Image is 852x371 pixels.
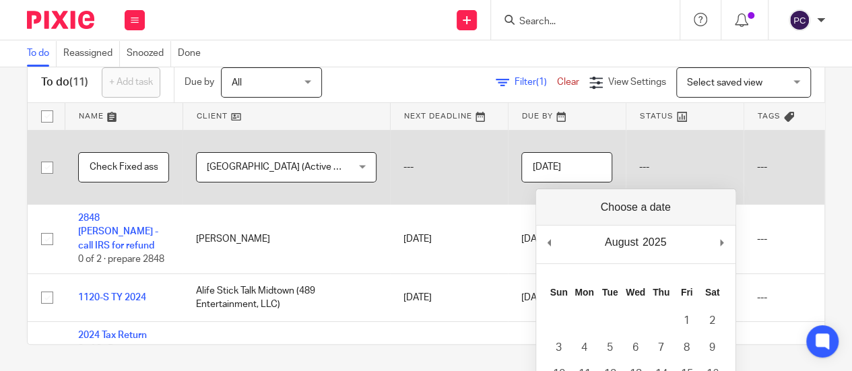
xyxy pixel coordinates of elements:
button: 6 [623,335,649,361]
abbr: Sunday [550,287,567,298]
span: Tags [758,112,781,120]
button: 3 [546,335,572,361]
td: Alife Stick Talk Midtown (489 Entertainment, LLC) [183,273,390,321]
span: View Settings [608,77,666,87]
button: 1 [674,308,700,334]
abbr: Tuesday [602,287,618,298]
input: Search [518,16,639,28]
abbr: Thursday [653,287,669,298]
td: --- [626,130,744,205]
button: 7 [649,335,674,361]
img: svg%3E [789,9,810,31]
span: 0 of 2 · prepare 2848 [78,255,164,264]
a: Done [178,40,207,67]
span: Select saved view [687,78,762,88]
span: Filter [515,77,557,87]
a: 2024 Tax Return [78,331,147,340]
button: 2 [700,308,725,334]
a: 1120-S TY 2024 [78,293,146,302]
button: 5 [597,335,623,361]
a: Snoozed [127,40,171,67]
span: (1) [536,77,547,87]
input: Use the arrow keys to pick a date [521,152,612,182]
abbr: Monday [575,287,593,298]
button: 8 [674,335,700,361]
button: 9 [700,335,725,361]
td: [DATE] [390,273,508,321]
a: To do [27,40,57,67]
button: Previous Month [543,232,556,252]
td: [DATE] [390,205,508,274]
abbr: Friday [681,287,693,298]
button: Next Month [715,232,729,252]
abbr: Wednesday [626,287,645,298]
img: Pixie [27,11,94,29]
td: [PERSON_NAME] [183,205,390,274]
td: --- [390,130,508,205]
a: Reassigned [63,40,120,67]
a: Clear [557,77,579,87]
div: --- [757,291,848,304]
span: [GEOGRAPHIC_DATA] (Active Park, LLC) [207,162,376,172]
a: + Add task [102,67,160,98]
div: 2025 [641,232,669,252]
span: All [232,78,242,88]
abbr: Saturday [705,287,720,298]
div: August [603,232,641,252]
div: --- [757,232,848,246]
input: Task name [78,152,169,182]
p: Due by [185,75,214,89]
h1: To do [41,75,88,90]
button: 4 [572,335,597,361]
a: 2848 [PERSON_NAME] - call IRS for refund [78,213,158,250]
span: (11) [69,77,88,88]
span: [DATE] [521,293,550,302]
span: [DATE] [521,234,550,244]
